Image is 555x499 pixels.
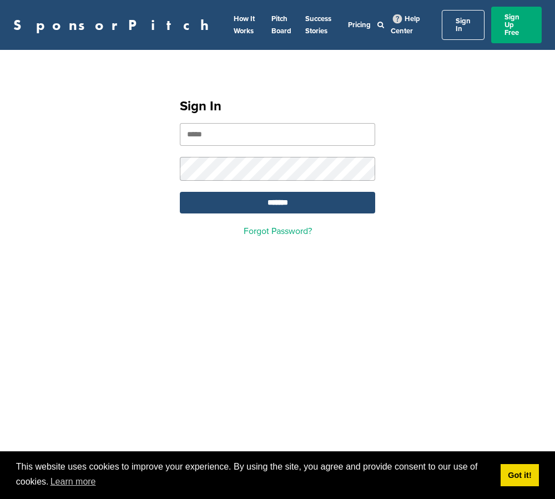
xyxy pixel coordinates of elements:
[491,7,542,43] a: Sign Up Free
[511,455,546,490] iframe: Button to launch messaging window
[305,14,331,35] a: Success Stories
[271,14,291,35] a: Pitch Board
[180,96,375,116] h1: Sign In
[348,21,371,29] a: Pricing
[13,18,216,32] a: SponsorPitch
[391,12,420,38] a: Help Center
[49,473,98,490] a: learn more about cookies
[244,226,312,237] a: Forgot Password?
[16,460,492,490] span: This website uses cookies to improve your experience. By using the site, you agree and provide co...
[234,14,255,35] a: How It Works
[501,464,539,486] a: dismiss cookie message
[442,10,485,40] a: Sign In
